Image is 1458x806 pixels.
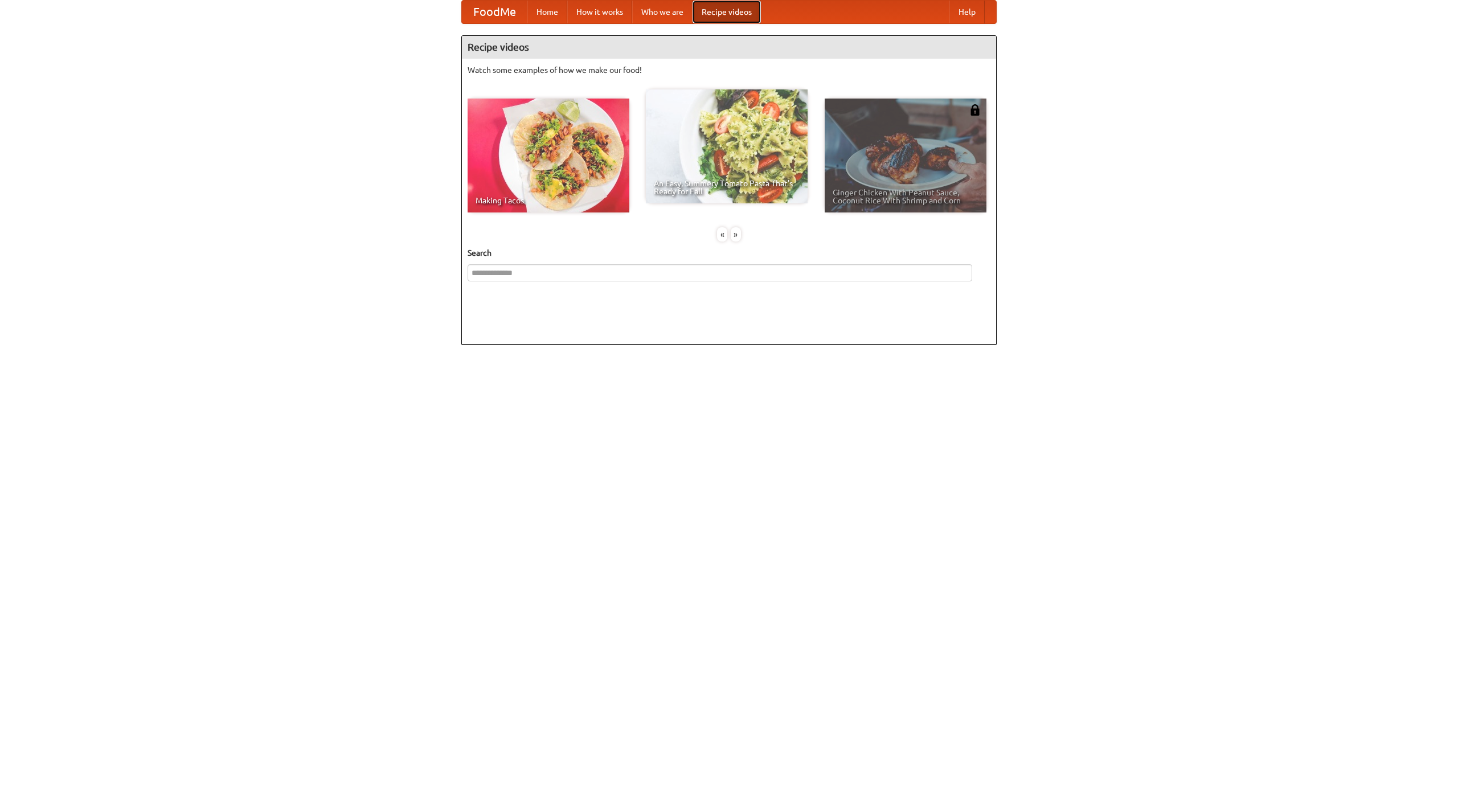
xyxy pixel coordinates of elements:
div: » [731,227,741,242]
a: Help [949,1,985,23]
span: An Easy, Summery Tomato Pasta That's Ready for Fall [654,179,800,195]
h5: Search [468,247,990,259]
img: 483408.png [969,104,981,116]
span: Making Tacos [476,197,621,204]
a: Home [527,1,567,23]
div: « [717,227,727,242]
a: How it works [567,1,632,23]
a: Recipe videos [693,1,761,23]
a: FoodMe [462,1,527,23]
p: Watch some examples of how we make our food! [468,64,990,76]
a: An Easy, Summery Tomato Pasta That's Ready for Fall [646,89,808,203]
a: Making Tacos [468,99,629,212]
h4: Recipe videos [462,36,996,59]
a: Who we are [632,1,693,23]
